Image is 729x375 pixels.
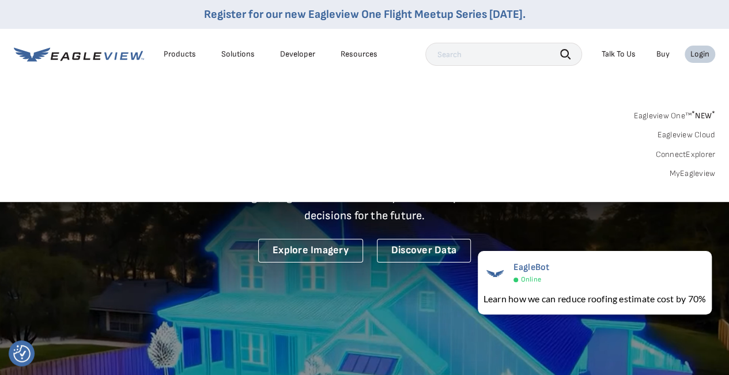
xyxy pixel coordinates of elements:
[13,345,31,362] button: Consent Preferences
[221,49,255,59] div: Solutions
[425,43,582,66] input: Search
[657,130,715,140] a: Eagleview Cloud
[13,345,31,362] img: Revisit consent button
[484,292,706,306] div: Learn how we can reduce roofing estimate cost by 70%
[164,49,196,59] div: Products
[690,49,709,59] div: Login
[633,107,715,121] a: Eagleview One™*NEW*
[602,49,636,59] div: Talk To Us
[341,49,377,59] div: Resources
[692,111,715,121] span: NEW
[258,239,363,262] a: Explore Imagery
[484,262,507,285] img: EagleBot
[669,168,715,179] a: MyEagleview
[521,275,541,284] span: Online
[656,49,670,59] a: Buy
[377,239,471,262] a: Discover Data
[655,149,715,160] a: ConnectExplorer
[204,7,526,21] a: Register for our new Eagleview One Flight Meetup Series [DATE].
[280,49,315,59] a: Developer
[513,262,550,273] span: EagleBot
